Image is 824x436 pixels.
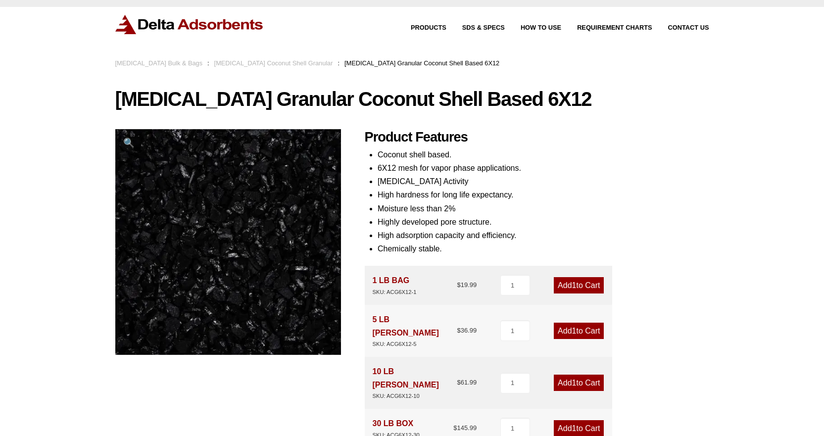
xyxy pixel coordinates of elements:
a: Add1to Cart [554,277,604,293]
a: SDS & SPECS [446,25,505,31]
li: High adsorption capacity and efficiency. [378,229,709,242]
li: High hardness for long life expectancy. [378,188,709,201]
li: 6X12 mesh for vapor phase applications. [378,161,709,175]
span: 1 [572,424,577,433]
h1: [MEDICAL_DATA] Granular Coconut Shell Based 6X12 [115,89,709,109]
bdi: 36.99 [457,327,477,334]
bdi: 61.99 [457,379,477,386]
span: 🔍 [123,138,135,148]
div: SKU: ACG6X12-5 [373,339,457,349]
a: Add1to Cart [554,375,604,391]
span: How to Use [521,25,561,31]
li: Chemically stable. [378,242,709,255]
span: $ [457,379,460,386]
a: Add1to Cart [554,323,604,339]
span: 1 [572,327,577,335]
bdi: 145.99 [453,424,477,432]
span: [MEDICAL_DATA] Granular Coconut Shell Based 6X12 [344,59,499,67]
li: Coconut shell based. [378,148,709,161]
span: 1 [572,281,577,290]
span: Requirement Charts [577,25,652,31]
span: : [207,59,209,67]
div: 5 LB [PERSON_NAME] [373,313,457,349]
li: [MEDICAL_DATA] Activity [378,175,709,188]
img: Delta Adsorbents [115,15,264,34]
span: Contact Us [668,25,709,31]
span: $ [457,281,460,289]
bdi: 19.99 [457,281,477,289]
a: View full-screen image gallery [115,129,143,156]
a: Requirement Charts [561,25,652,31]
a: How to Use [505,25,561,31]
li: Moisture less than 2% [378,202,709,215]
span: $ [457,327,460,334]
div: 10 LB [PERSON_NAME] [373,365,457,401]
li: Highly developed pore structure. [378,215,709,229]
span: $ [453,424,457,432]
a: [MEDICAL_DATA] Bulk & Bags [115,59,203,67]
span: 1 [572,379,577,387]
a: Products [395,25,446,31]
h2: Product Features [365,129,709,145]
div: 1 LB BAG [373,274,417,296]
a: Contact Us [652,25,709,31]
div: SKU: ACG6X12-10 [373,391,457,401]
a: [MEDICAL_DATA] Coconut Shell Granular [214,59,333,67]
span: : [338,59,339,67]
span: SDS & SPECS [462,25,505,31]
div: SKU: ACG6X12-1 [373,288,417,297]
span: Products [411,25,446,31]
